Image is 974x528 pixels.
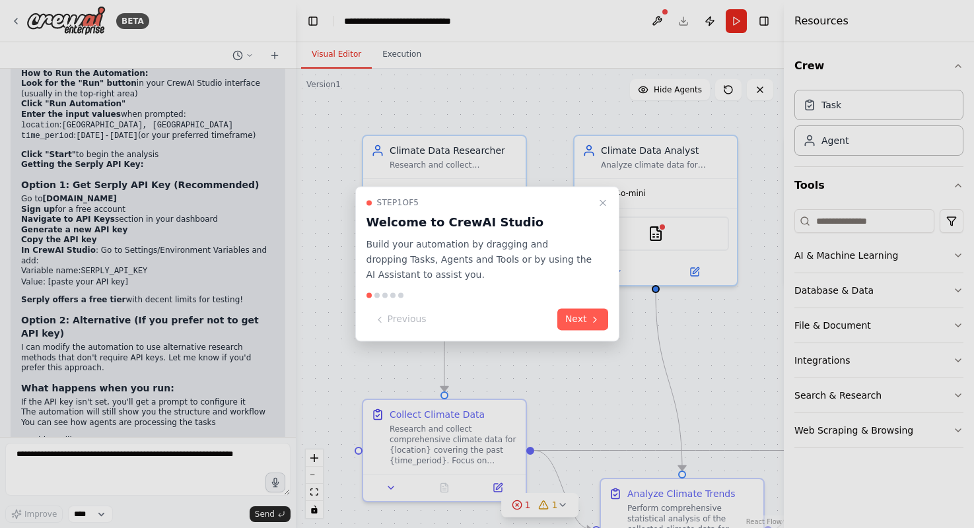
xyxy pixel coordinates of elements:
[366,213,592,232] h3: Welcome to CrewAI Studio
[304,12,322,30] button: Hide left sidebar
[557,309,608,331] button: Next
[366,237,592,282] p: Build your automation by dragging and dropping Tasks, Agents and Tools or by using the AI Assista...
[595,195,611,211] button: Close walkthrough
[366,309,435,331] button: Previous
[377,197,419,208] span: Step 1 of 5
